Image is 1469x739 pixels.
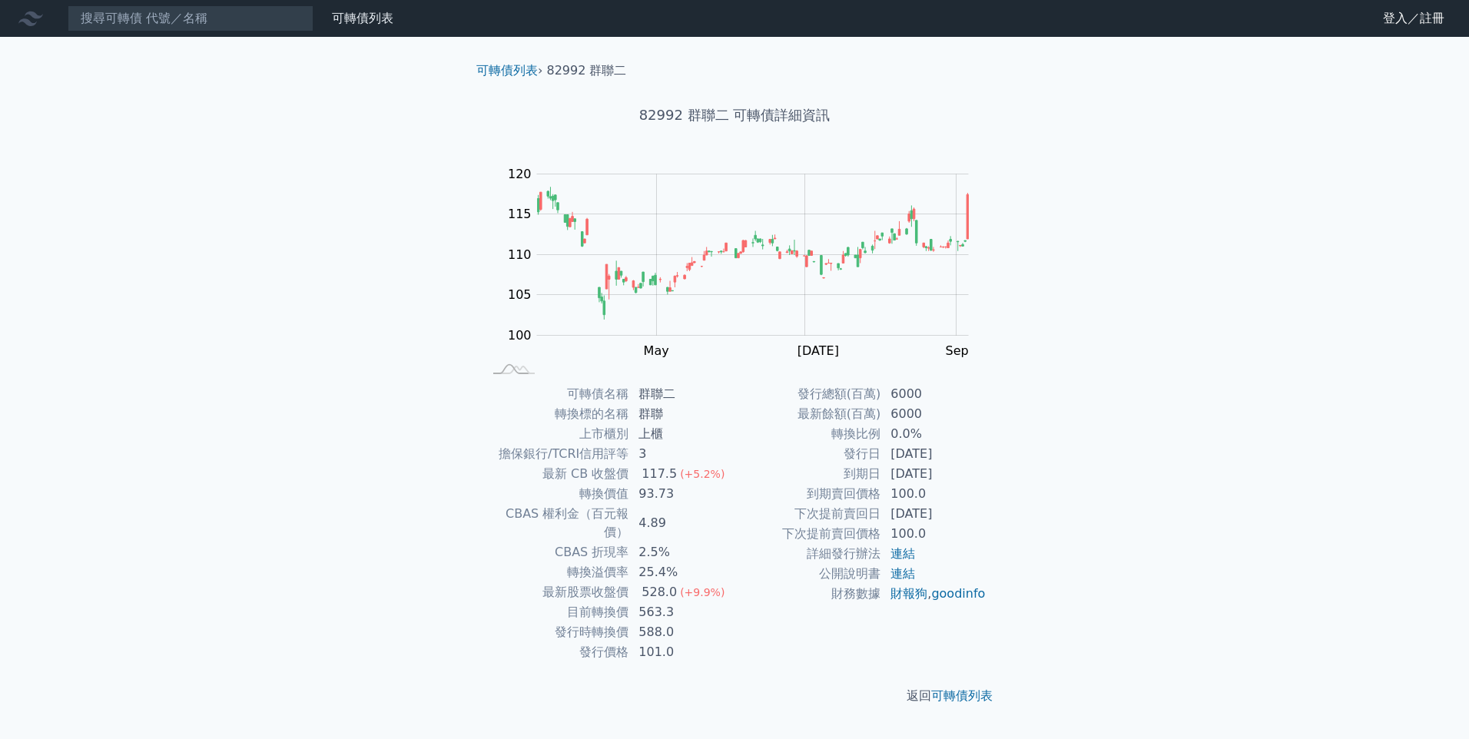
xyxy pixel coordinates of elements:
a: goodinfo [931,586,985,601]
td: 發行總額(百萬) [734,384,881,404]
td: 轉換價值 [482,484,629,504]
td: [DATE] [881,444,987,464]
td: 100.0 [881,524,987,544]
td: 563.3 [629,602,734,622]
p: 返回 [464,687,1005,705]
td: 目前轉換價 [482,602,629,622]
td: 最新 CB 收盤價 [482,464,629,484]
td: 6000 [881,404,987,424]
td: 轉換溢價率 [482,562,629,582]
a: 可轉債列表 [476,63,538,78]
td: [DATE] [881,504,987,524]
td: 93.73 [629,484,734,504]
tspan: 100 [508,328,532,343]
td: 群聯 [629,404,734,424]
td: 轉換比例 [734,424,881,444]
td: 588.0 [629,622,734,642]
g: Chart [500,167,992,358]
tspan: 105 [508,287,532,302]
div: 117.5 [638,465,680,483]
li: 82992 群聯二 [547,61,627,80]
td: 最新股票收盤價 [482,582,629,602]
a: 可轉債列表 [332,11,393,25]
td: 擔保銀行/TCRI信用評等 [482,444,629,464]
td: 100.0 [881,484,987,504]
td: 最新餘額(百萬) [734,404,881,424]
td: 群聯二 [629,384,734,404]
td: 發行價格 [482,642,629,662]
tspan: 120 [508,167,532,181]
a: 可轉債列表 [931,688,993,703]
tspan: 115 [508,207,532,221]
td: 詳細發行辦法 [734,544,881,564]
a: 連結 [890,546,915,561]
td: 2.5% [629,542,734,562]
td: 上市櫃別 [482,424,629,444]
a: 連結 [890,566,915,581]
tspan: Sep [946,343,969,358]
td: 4.89 [629,504,734,542]
td: 到期日 [734,464,881,484]
td: 上櫃 [629,424,734,444]
div: 528.0 [638,583,680,601]
li: › [476,61,542,80]
td: 3 [629,444,734,464]
td: CBAS 折現率 [482,542,629,562]
h1: 82992 群聯二 可轉債詳細資訊 [464,104,1005,126]
td: CBAS 權利金（百元報價） [482,504,629,542]
td: 0.0% [881,424,987,444]
td: 下次提前賣回價格 [734,524,881,544]
td: 6000 [881,384,987,404]
tspan: [DATE] [798,343,839,358]
td: 可轉債名稱 [482,384,629,404]
input: 搜尋可轉債 代號／名稱 [68,5,313,31]
td: 發行時轉換價 [482,622,629,642]
td: , [881,584,987,604]
a: 登入／註冊 [1371,6,1457,31]
td: 財務數據 [734,584,881,604]
span: (+5.2%) [680,468,725,480]
td: 公開說明書 [734,564,881,584]
td: 下次提前賣回日 [734,504,881,524]
span: (+9.9%) [680,586,725,598]
td: 發行日 [734,444,881,464]
td: 25.4% [629,562,734,582]
td: [DATE] [881,464,987,484]
tspan: 110 [508,247,532,262]
td: 轉換標的名稱 [482,404,629,424]
tspan: May [644,343,669,358]
td: 到期賣回價格 [734,484,881,504]
td: 101.0 [629,642,734,662]
a: 財報狗 [890,586,927,601]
